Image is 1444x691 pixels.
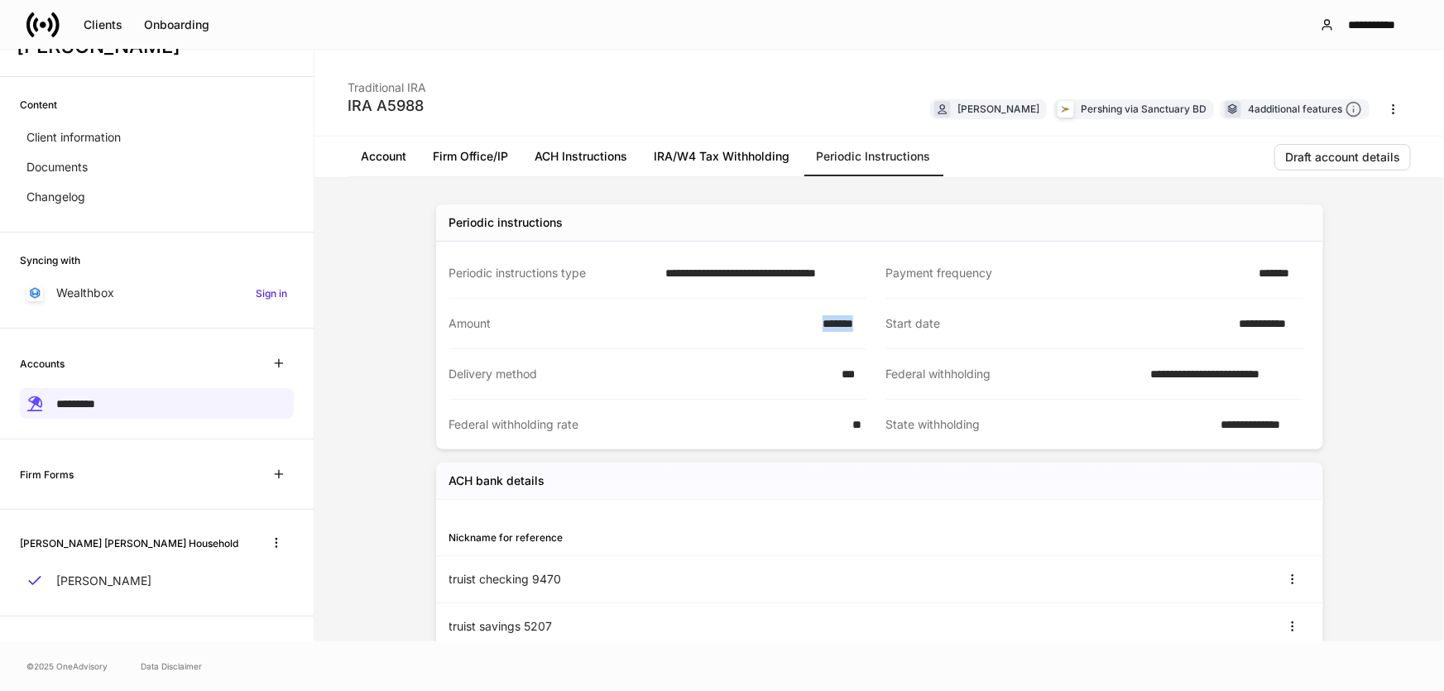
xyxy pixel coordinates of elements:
div: [PERSON_NAME] [957,101,1039,117]
a: WealthboxSign in [20,278,294,308]
a: [PERSON_NAME] [20,566,294,596]
a: Data Disclaimer [141,660,202,673]
div: Clients [84,19,122,31]
h6: Accounts [20,356,65,372]
a: Account [348,137,420,176]
h6: Syncing with [20,252,80,268]
h6: Firm Forms [20,467,74,482]
span: © 2025 OneAdvisory [26,660,108,673]
a: Changelog [20,182,294,212]
button: Clients [73,12,133,38]
div: Amount [449,315,813,332]
div: Nickname for reference [449,530,880,545]
a: ACH Instructions [521,137,640,176]
p: Documents [26,159,88,175]
p: Changelog [26,189,85,205]
a: Firm Office/IP [420,137,521,176]
a: Client information [20,122,294,152]
h6: [PERSON_NAME] [PERSON_NAME] Household [20,535,238,551]
h6: Content [20,97,57,113]
div: truist checking 9470 [449,571,880,588]
p: [PERSON_NAME] [56,573,151,589]
p: Client information [26,129,121,146]
div: Federal withholding [886,366,1141,382]
div: Onboarding [144,19,209,31]
div: Delivery method [449,366,832,382]
a: Documents [20,152,294,182]
div: Periodic instructions [449,214,564,231]
div: truist savings 5207 [449,618,880,635]
h5: ACH bank details [449,473,545,489]
div: Pershing via Sanctuary BD [1081,101,1207,117]
a: Periodic Instructions [803,137,943,176]
div: Traditional IRA [348,70,426,96]
div: Draft account details [1285,151,1400,163]
p: Wealthbox [56,285,114,301]
div: 4 additional features [1248,101,1362,118]
div: Payment frequency [886,265,1250,281]
div: Federal withholding rate [449,416,842,433]
h6: Sign in [256,286,287,301]
div: IRA A5988 [348,96,426,116]
div: State withholding [886,416,1211,433]
button: Onboarding [133,12,220,38]
a: IRA/W4 Tax Withholding [640,137,803,176]
button: Draft account details [1274,144,1411,170]
div: Periodic instructions type [449,265,656,281]
div: Start date [886,315,1229,332]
